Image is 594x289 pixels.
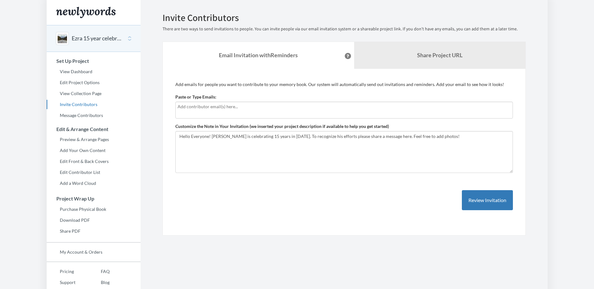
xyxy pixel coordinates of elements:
[47,78,141,87] a: Edit Project Options
[175,81,513,88] p: Add emails for people you want to contribute to your memory book. Our system will automatically s...
[163,26,526,32] p: There are two ways to send invitations to people. You can invite people via our email invitation ...
[88,278,110,287] a: Blog
[178,103,511,110] input: Add contributor email(s) here...
[47,226,141,236] a: Share PDF
[47,179,141,188] a: Add a Word Cloud
[219,52,298,58] strong: Email Invitation with Reminders
[462,190,513,210] button: Review Invitation
[47,157,141,166] a: Edit Front & Back Covers
[47,135,141,144] a: Preview & Arrange Pages
[47,89,141,98] a: View Collection Page
[88,267,110,276] a: FAQ
[47,168,141,177] a: Edit Contributor List
[47,278,88,287] a: Support
[47,67,141,76] a: View Dashboard
[47,126,141,132] h3: Edit & Arrange Content
[417,52,462,58] b: Share Project URL
[175,131,513,173] textarea: Hello Everyone! [PERSON_NAME] is celebrating 15 years in [DATE]. To recognize his efforts please ...
[47,267,88,276] a: Pricing
[175,123,389,129] label: Customize the Note in Your Invitation (we inserted your project description if available to help ...
[163,13,526,23] h2: Invite Contributors
[47,205,141,214] a: Purchase Physical Book
[56,7,116,18] img: Newlywords logo
[175,94,216,100] label: Paste or Type Emails:
[47,247,141,257] a: My Account & Orders
[47,111,141,120] a: Message Contributors
[47,58,141,64] h3: Set Up Project
[47,196,141,201] h3: Project Wrap Up
[47,146,141,155] a: Add Your Own Content
[47,100,141,109] a: Invite Contributors
[47,215,141,225] a: Download PDF
[72,34,122,43] button: Ezra 15 year celebration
